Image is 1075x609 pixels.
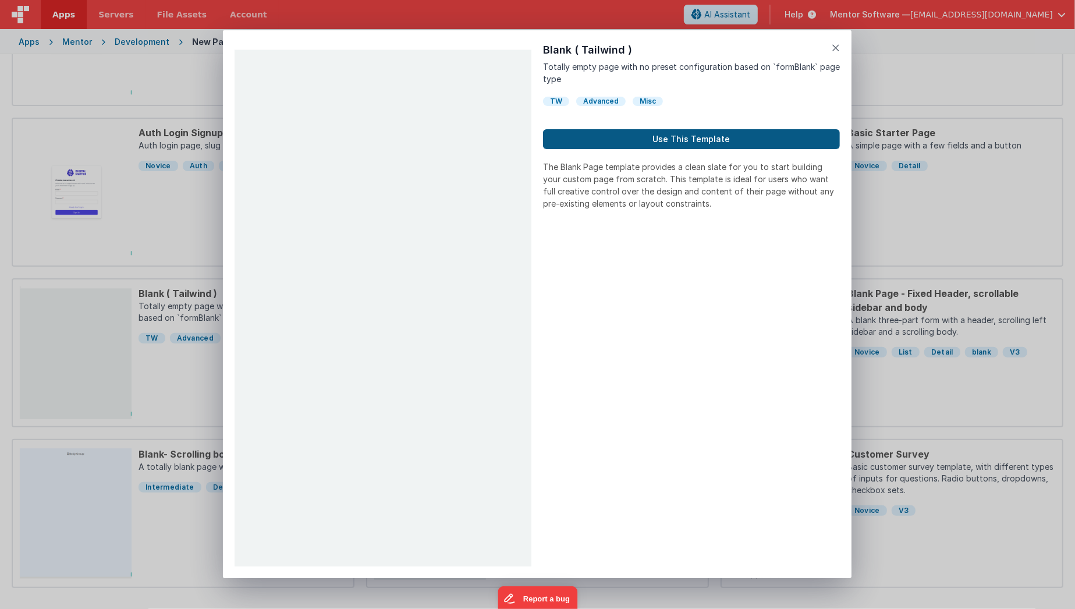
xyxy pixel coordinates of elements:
h1: Blank ( Tailwind ) [543,42,840,58]
div: TW [543,97,569,106]
div: Misc [633,97,663,106]
div: Advanced [576,97,626,106]
button: Use This Template [543,129,840,149]
p: Totally empty page with no preset configuration based on `formBlank` page type [543,61,840,85]
p: The Blank Page template provides a clean slate for you to start building your custom page from sc... [543,161,840,210]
